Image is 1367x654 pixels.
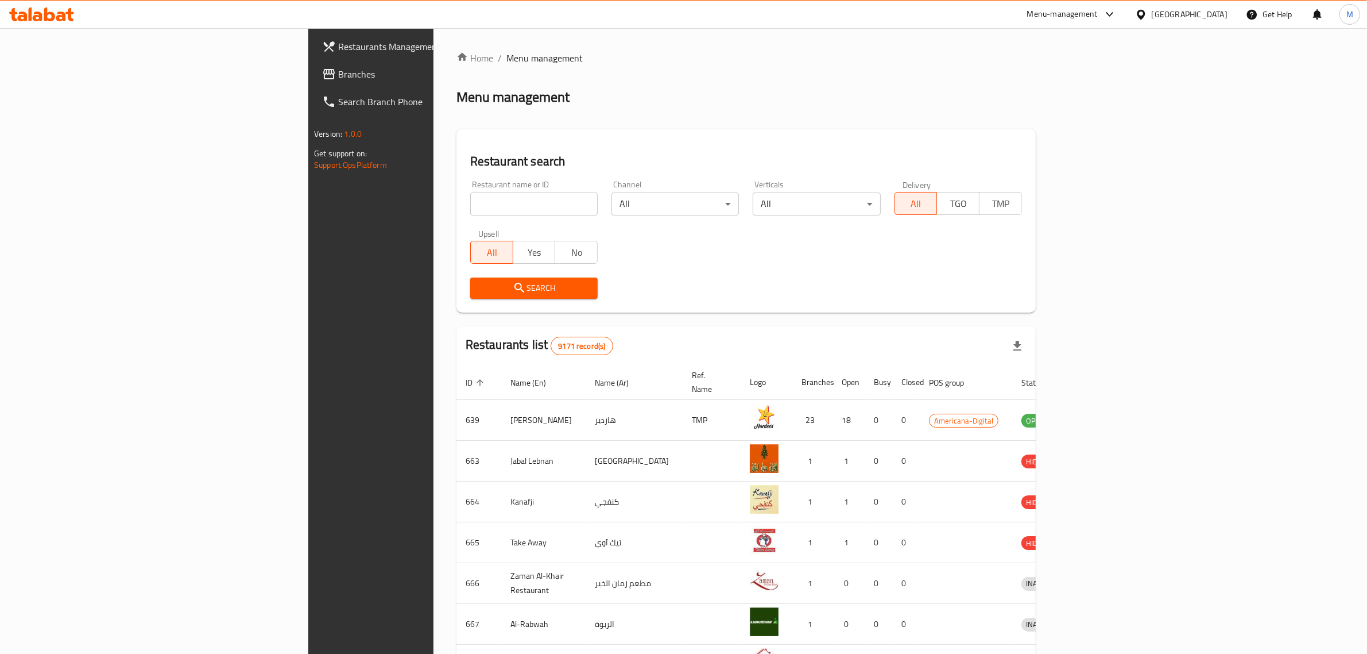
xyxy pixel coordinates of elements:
td: 0 [832,604,865,645]
td: [PERSON_NAME] [501,400,586,441]
span: No [560,244,593,261]
span: Status [1021,376,1059,390]
td: 23 [792,400,832,441]
span: All [900,195,933,212]
span: 1.0.0 [344,126,362,141]
button: All [470,241,513,264]
div: All [753,193,880,216]
span: 9171 record(s) [551,341,612,352]
td: TMP [683,400,741,441]
td: 18 [832,400,865,441]
span: INACTIVE [1021,577,1060,590]
span: Search Branch Phone [338,95,528,109]
td: 0 [892,482,920,522]
th: Busy [865,365,892,400]
td: 1 [792,482,832,522]
td: 1 [792,604,832,645]
span: HIDDEN [1021,537,1056,550]
span: Search [479,281,588,295]
td: 0 [865,400,892,441]
button: All [894,192,938,215]
div: HIDDEN [1021,495,1056,509]
span: INACTIVE [1021,618,1060,631]
td: 0 [865,563,892,604]
div: Total records count [551,337,613,355]
span: TMP [984,195,1017,212]
td: كنفجي [586,482,683,522]
input: Search for restaurant name or ID.. [470,193,598,216]
td: 1 [832,441,865,482]
td: 1 [792,522,832,563]
nav: breadcrumb [456,51,1036,65]
td: 0 [892,441,920,482]
th: Closed [892,365,920,400]
span: HIDDEN [1021,455,1056,468]
span: Ref. Name [692,368,727,396]
div: [GEOGRAPHIC_DATA] [1152,8,1227,21]
span: OPEN [1021,414,1050,428]
td: 0 [892,563,920,604]
th: Open [832,365,865,400]
td: Al-Rabwah [501,604,586,645]
button: Yes [513,241,556,264]
div: Export file [1004,332,1031,360]
img: Hardee's [750,403,779,432]
span: Branches [338,67,528,81]
td: 0 [832,563,865,604]
span: TGO [942,195,975,212]
td: Jabal Lebnan [501,441,586,482]
label: Delivery [903,180,931,188]
a: Restaurants Management [313,33,537,60]
img: Jabal Lebnan [750,444,779,473]
button: Search [470,278,598,299]
td: 1 [832,482,865,522]
td: 1 [792,563,832,604]
h2: Menu management [456,88,570,106]
td: 0 [865,482,892,522]
td: 0 [892,604,920,645]
span: All [475,244,509,261]
h2: Restaurant search [470,153,1022,170]
span: POS group [929,376,979,390]
td: 0 [892,400,920,441]
span: Version: [314,126,342,141]
th: Logo [741,365,792,400]
td: الربوة [586,604,683,645]
span: HIDDEN [1021,496,1056,509]
span: Menu management [506,51,583,65]
td: Zaman Al-Khair Restaurant [501,563,586,604]
span: Restaurants Management [338,40,528,53]
td: 0 [865,522,892,563]
a: Branches [313,60,537,88]
span: Americana-Digital [930,414,998,428]
th: Branches [792,365,832,400]
img: Zaman Al-Khair Restaurant [750,567,779,595]
td: 1 [832,522,865,563]
div: HIDDEN [1021,455,1056,468]
div: Menu-management [1027,7,1098,21]
button: TGO [936,192,979,215]
button: No [555,241,598,264]
h2: Restaurants list [466,336,613,355]
span: Name (En) [510,376,561,390]
div: OPEN [1021,414,1050,428]
span: Get support on: [314,146,367,161]
img: Al-Rabwah [750,607,779,636]
span: Name (Ar) [595,376,644,390]
td: 0 [865,441,892,482]
label: Upsell [478,229,499,237]
a: Search Branch Phone [313,88,537,116]
a: Support.OpsPlatform [314,157,387,172]
button: TMP [979,192,1022,215]
td: 0 [892,522,920,563]
img: Take Away [750,526,779,555]
span: M [1346,8,1353,21]
td: 0 [865,604,892,645]
td: Kanafji [501,482,586,522]
td: تيك آوي [586,522,683,563]
div: All [611,193,739,216]
td: [GEOGRAPHIC_DATA] [586,441,683,482]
